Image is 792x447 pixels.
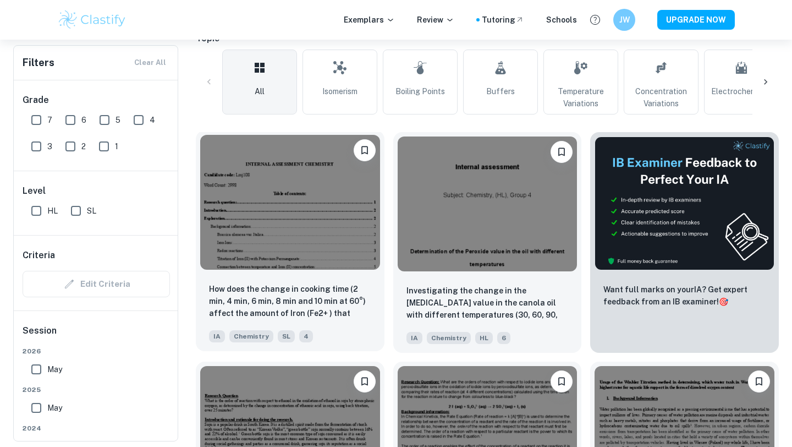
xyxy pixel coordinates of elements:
h6: Filters [23,55,54,70]
span: HL [47,205,58,217]
span: 6 [497,332,510,344]
a: BookmarkInvestigating the change in the peroxide value in the canola oil with different temperatu... [393,132,582,353]
h6: Session [23,324,170,346]
span: Boiling Points [395,85,445,97]
span: Concentration Variations [629,85,694,110]
span: Electrochemistry [711,85,772,97]
span: IA [406,332,422,344]
p: Investigating the change in the peroxide value in the canola oil with different temperatures (30,... [406,285,569,322]
a: Schools [546,14,577,26]
h6: Grade [23,94,170,107]
img: Clastify logo [57,9,127,31]
button: Bookmark [551,370,573,393]
span: May [47,363,62,375]
div: Criteria filters are unavailable when searching by topic [23,271,170,297]
a: ThumbnailWant full marks on yourIA? Get expert feedback from an IB examiner! [590,132,779,353]
span: IA [209,330,225,342]
span: 🎯 [719,297,728,306]
img: Chemistry IA example thumbnail: How does the change in cooking time (2 m [200,135,380,270]
span: 6 [81,114,86,126]
h6: Level [23,184,170,198]
span: SL [278,330,295,342]
span: May [47,402,62,414]
img: Thumbnail [595,137,774,270]
span: 3 [47,140,52,152]
p: Review [417,14,454,26]
span: HL [475,332,493,344]
span: 2025 [23,385,170,395]
span: 4 [299,330,313,342]
button: JW [613,9,635,31]
img: Chemistry IA example thumbnail: Investigating the change in the peroxide [398,137,577,271]
button: Bookmark [551,141,573,163]
p: Exemplars [344,14,395,26]
button: UPGRADE NOW [657,10,735,30]
span: Buffers [486,85,515,97]
h6: Criteria [23,249,55,262]
span: 1 [115,140,118,152]
button: Bookmark [748,370,770,393]
span: 2 [81,140,86,152]
span: 7 [47,114,52,126]
span: Isomerism [322,85,358,97]
span: Chemistry [427,332,471,344]
span: 2024 [23,423,170,433]
a: BookmarkHow does the change in cooking time (2 min, 4 min, 6 min, 8 min and 10 min at 60°) affect... [196,132,384,353]
span: 5 [116,114,120,126]
span: Chemistry [229,330,273,342]
span: All [255,85,265,97]
p: Want full marks on your IA ? Get expert feedback from an IB examiner! [603,284,766,308]
span: 2026 [23,346,170,356]
span: Temperature Variations [548,85,613,110]
button: Bookmark [354,139,376,161]
button: Bookmark [354,370,376,393]
p: How does the change in cooking time (2 min, 4 min, 6 min, 8 min and 10 min at 60°) affect the amo... [209,283,371,320]
button: Help and Feedback [586,10,604,29]
span: 4 [150,114,155,126]
a: Tutoring [482,14,524,26]
span: SL [87,205,96,217]
h6: JW [618,14,631,26]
